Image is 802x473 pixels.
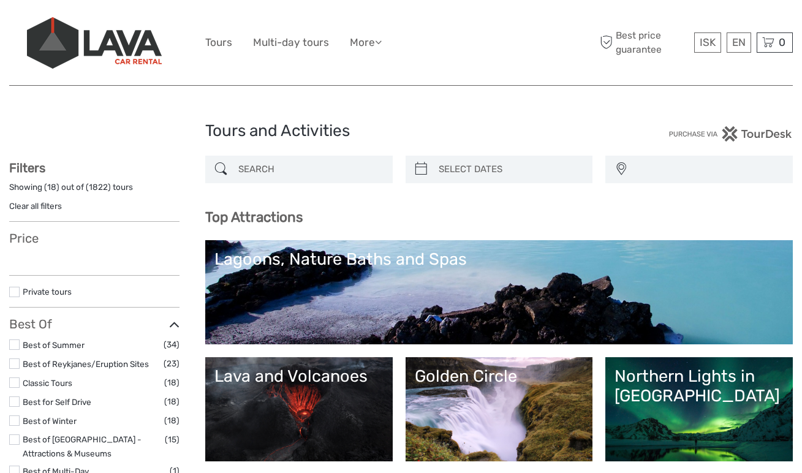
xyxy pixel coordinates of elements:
div: Golden Circle [415,366,584,386]
div: EN [727,32,751,53]
a: Tours [205,34,232,51]
img: PurchaseViaTourDesk.png [668,126,793,142]
input: SEARCH [233,159,387,180]
h3: Best Of [9,317,180,331]
a: Multi-day tours [253,34,329,51]
a: Golden Circle [415,366,584,452]
h1: Tours and Activities [205,121,597,141]
span: 0 [777,36,787,48]
a: Clear all filters [9,201,62,211]
div: Lava and Volcanoes [214,366,384,386]
span: (18) [164,395,180,409]
span: (18) [164,376,180,390]
div: Northern Lights in [GEOGRAPHIC_DATA] [615,366,784,406]
span: Best price guarantee [597,29,691,56]
a: Best of Summer [23,340,85,350]
a: Classic Tours [23,378,72,388]
span: ISK [700,36,716,48]
a: Lava and Volcanoes [214,366,384,452]
div: Lagoons, Nature Baths and Spas [214,249,784,269]
a: Northern Lights in [GEOGRAPHIC_DATA] [615,366,784,452]
span: (18) [164,414,180,428]
label: 1822 [89,181,108,193]
span: (23) [164,357,180,371]
a: Best for Self Drive [23,397,91,407]
div: Showing ( ) out of ( ) tours [9,181,180,200]
a: Lagoons, Nature Baths and Spas [214,249,784,335]
span: (34) [164,338,180,352]
input: SELECT DATES [434,159,587,180]
a: Private tours [23,287,72,297]
span: (15) [165,433,180,447]
a: Best of Reykjanes/Eruption Sites [23,359,149,369]
h3: Price [9,231,180,246]
a: Best of Winter [23,416,77,426]
b: Top Attractions [205,209,303,225]
strong: Filters [9,161,45,175]
label: 18 [47,181,56,193]
img: 523-13fdf7b0-e410-4b32-8dc9-7907fc8d33f7_logo_big.jpg [27,17,162,69]
a: Best of [GEOGRAPHIC_DATA] - Attractions & Museums [23,434,142,458]
a: More [350,34,382,51]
